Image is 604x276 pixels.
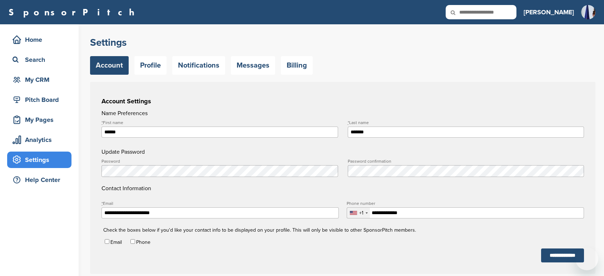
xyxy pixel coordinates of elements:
[347,201,584,206] label: Phone number
[7,112,71,128] a: My Pages
[348,159,584,163] label: Password confirmation
[11,133,71,146] div: Analytics
[90,36,595,49] h2: Settings
[102,148,584,156] h4: Update Password
[11,93,71,106] div: Pitch Board
[136,239,150,245] label: Phone
[524,7,574,17] h3: [PERSON_NAME]
[575,247,598,270] iframe: Button to launch messaging window
[524,4,574,20] a: [PERSON_NAME]
[90,56,129,75] a: Account
[348,120,584,125] label: Last name
[110,239,122,245] label: Email
[7,172,71,188] a: Help Center
[102,201,338,206] label: Email
[102,120,338,125] label: First name
[11,33,71,46] div: Home
[134,56,167,75] a: Profile
[347,208,370,218] div: Selected country
[7,72,71,88] a: My CRM
[102,201,103,206] abbr: required
[11,113,71,126] div: My Pages
[348,120,349,125] abbr: required
[102,96,584,106] h3: Account Settings
[11,173,71,186] div: Help Center
[7,31,71,48] a: Home
[231,56,275,75] a: Messages
[102,120,103,125] abbr: required
[11,73,71,86] div: My CRM
[102,159,584,193] h4: Contact Information
[11,153,71,166] div: Settings
[359,211,363,216] div: +1
[11,53,71,66] div: Search
[102,109,584,118] h4: Name Preferences
[7,51,71,68] a: Search
[281,56,313,75] a: Billing
[172,56,225,75] a: Notifications
[102,159,338,163] label: Password
[7,132,71,148] a: Analytics
[7,152,71,168] a: Settings
[9,8,139,17] a: SponsorPitch
[7,92,71,108] a: Pitch Board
